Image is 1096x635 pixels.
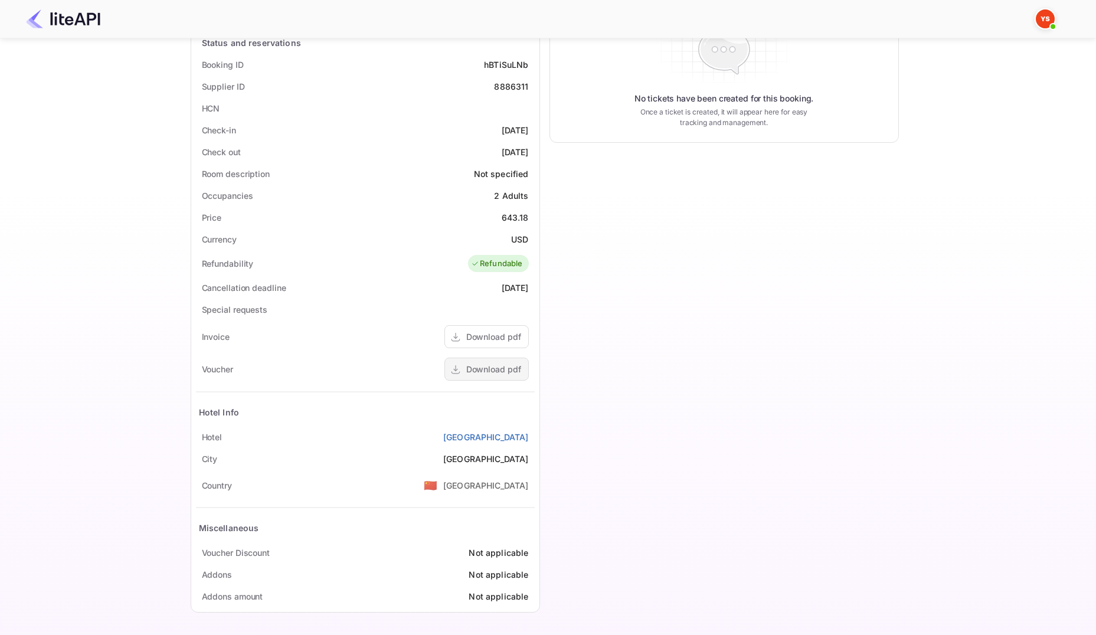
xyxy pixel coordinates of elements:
[199,522,259,534] div: Miscellaneous
[202,431,223,443] div: Hotel
[443,479,529,492] div: [GEOGRAPHIC_DATA]
[424,474,437,496] span: United States
[202,546,270,559] div: Voucher Discount
[202,590,263,603] div: Addons amount
[484,58,528,71] div: hBTiSuLNb
[1036,9,1055,28] img: Yandex Support
[202,330,230,343] div: Invoice
[466,363,521,375] div: Download pdf
[202,303,267,316] div: Special requests
[494,80,528,93] div: 8886311
[502,282,529,294] div: [DATE]
[202,211,222,224] div: Price
[199,406,240,418] div: Hotel Info
[202,146,241,158] div: Check out
[502,124,529,136] div: [DATE]
[466,330,521,343] div: Download pdf
[202,453,218,465] div: City
[443,453,529,465] div: [GEOGRAPHIC_DATA]
[443,431,529,443] a: [GEOGRAPHIC_DATA]
[202,37,301,49] div: Status and reservations
[202,80,245,93] div: Supplier ID
[26,9,100,28] img: LiteAPI Logo
[202,363,233,375] div: Voucher
[494,189,528,202] div: 2 Adults
[469,568,528,581] div: Not applicable
[474,168,529,180] div: Not specified
[202,233,237,246] div: Currency
[202,102,220,114] div: HCN
[634,93,814,104] p: No tickets have been created for this booking.
[202,189,253,202] div: Occupancies
[469,590,528,603] div: Not applicable
[202,568,232,581] div: Addons
[202,124,236,136] div: Check-in
[511,233,528,246] div: USD
[471,258,523,270] div: Refundable
[202,257,254,270] div: Refundability
[631,107,817,128] p: Once a ticket is created, it will appear here for easy tracking and management.
[202,282,286,294] div: Cancellation deadline
[202,168,270,180] div: Room description
[502,211,529,224] div: 643.18
[502,146,529,158] div: [DATE]
[202,479,232,492] div: Country
[202,58,244,71] div: Booking ID
[469,546,528,559] div: Not applicable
